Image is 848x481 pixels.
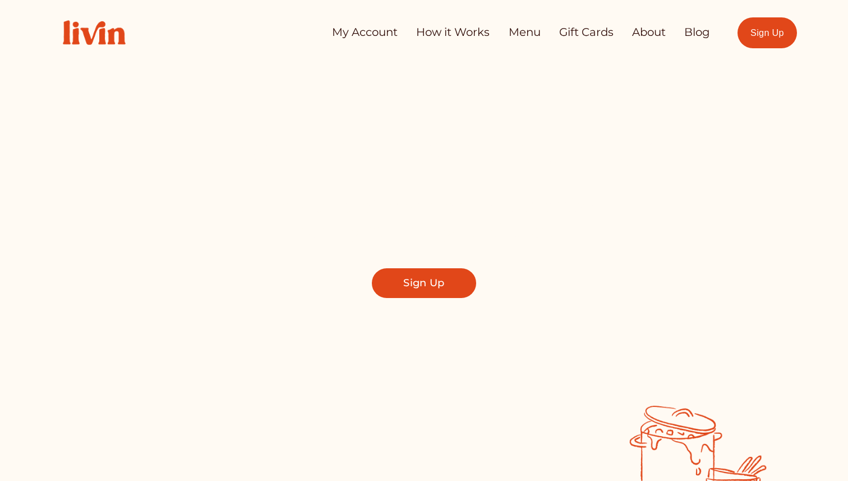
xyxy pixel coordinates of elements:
[238,193,611,242] span: Find a local chef who prepares customized, healthy meals in your kitchen
[182,120,666,175] span: Take Back Your Evenings
[332,21,398,44] a: My Account
[684,21,710,44] a: Blog
[738,17,798,48] a: Sign Up
[416,21,490,44] a: How it Works
[509,21,541,44] a: Menu
[372,268,477,298] a: Sign Up
[51,8,137,57] img: Livin
[559,21,614,44] a: Gift Cards
[632,21,666,44] a: About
